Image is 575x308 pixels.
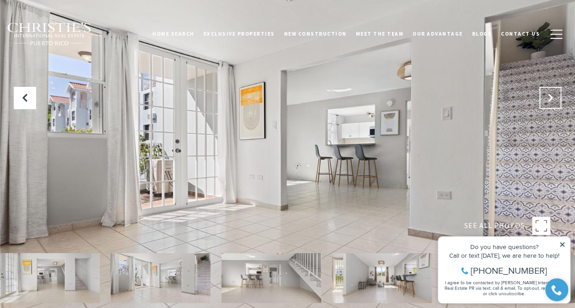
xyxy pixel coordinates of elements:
[221,253,321,303] img: 330 RESIDENCES AT ESCORIAL #330
[332,253,432,303] img: 330 RESIDENCES AT ESCORIAL #330
[204,31,275,37] span: Exclusive Properties
[544,21,568,48] button: button
[408,22,468,45] a: Our Advantage
[148,22,199,45] a: Home Search
[38,43,114,52] span: [PHONE_NUMBER]
[472,31,492,37] span: Blogs
[14,87,36,109] button: Previous Slide
[10,29,132,36] div: Call or text [DATE], we are here to help!
[111,253,210,303] img: 330 RESIDENCES AT ESCORIAL #330
[10,21,132,27] div: Do you have questions?
[11,56,130,74] span: I agree to be contacted by [PERSON_NAME] International Real Estate PR via text, call & email. To ...
[7,22,92,46] img: Christie's International Real Estate black text logo
[539,87,561,109] button: Next Slide
[284,31,347,37] span: New Construction
[501,31,540,37] span: Contact Us
[199,22,279,45] a: Exclusive Properties
[464,220,525,232] span: SEE ALL PHOTOS
[279,22,351,45] a: New Construction
[468,22,497,45] a: Blogs
[413,31,463,37] span: Our Advantage
[351,22,408,45] a: Meet the Team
